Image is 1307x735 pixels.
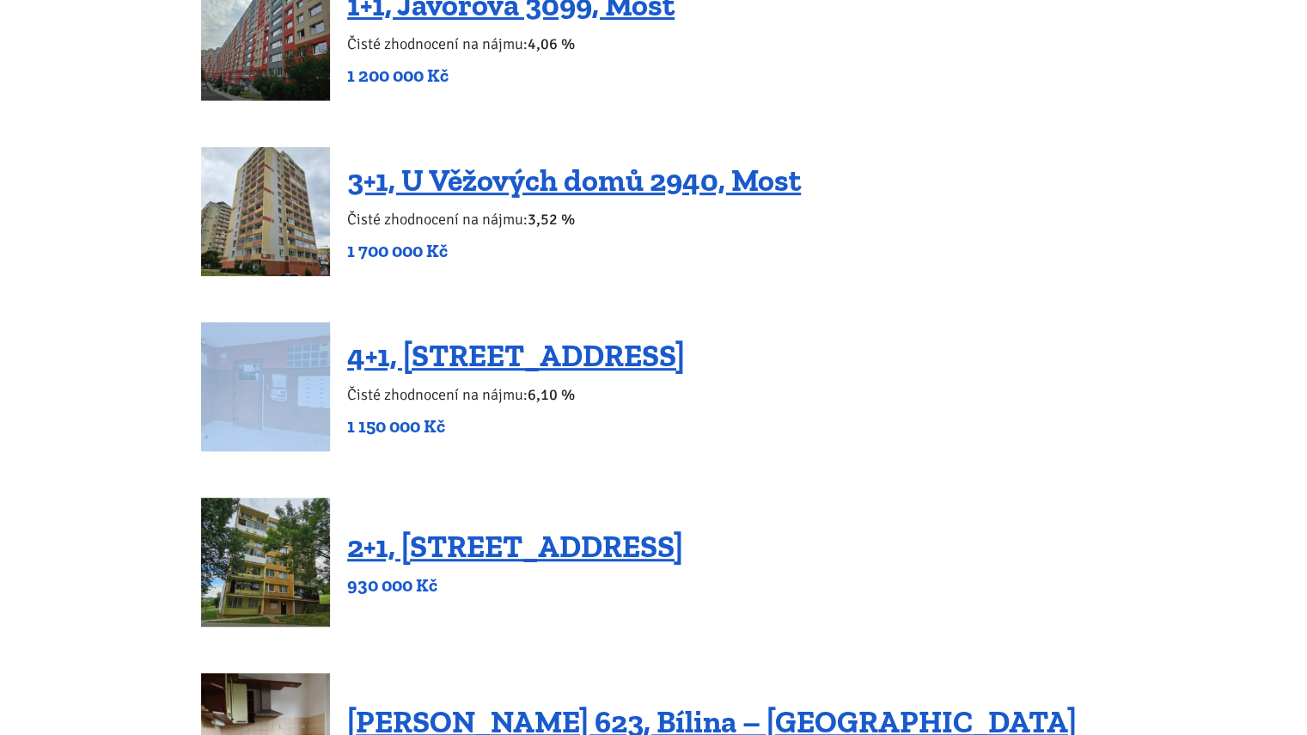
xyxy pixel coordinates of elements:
[347,528,683,565] a: 2+1, [STREET_ADDRESS]
[528,385,575,404] b: 6,10 %
[347,573,683,597] p: 930 000 Kč
[347,383,685,407] p: Čisté zhodnocení na nájmu:
[347,337,685,374] a: 4+1, [STREET_ADDRESS]
[347,32,675,56] p: Čisté zhodnocení na nájmu:
[528,210,575,229] b: 3,52 %
[528,34,575,53] b: 4,06 %
[347,162,801,199] a: 3+1, U Věžových domů 2940, Most
[347,207,801,231] p: Čisté zhodnocení na nájmu:
[347,239,801,263] p: 1 700 000 Kč
[347,414,685,438] p: 1 150 000 Kč
[347,64,675,88] p: 1 200 000 Kč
